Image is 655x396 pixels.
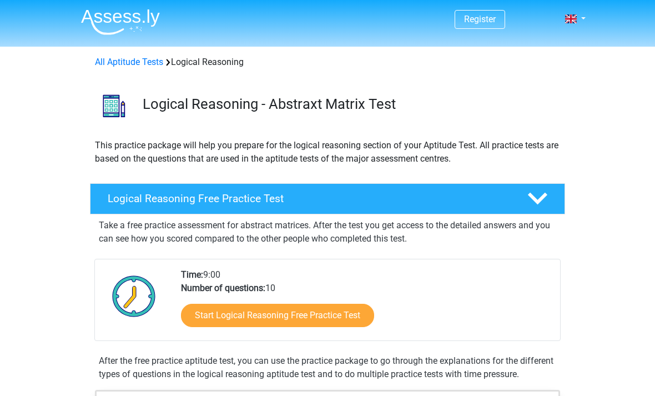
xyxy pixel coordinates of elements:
div: 9:00 10 [173,268,560,340]
img: Clock [106,268,162,324]
p: Take a free practice assessment for abstract matrices. After the test you get access to the detai... [99,219,556,245]
div: Logical Reasoning [90,56,565,69]
p: This practice package will help you prepare for the logical reasoning section of your Aptitude Te... [95,139,560,166]
img: logical reasoning [90,82,138,129]
h4: Logical Reasoning Free Practice Test [108,192,510,205]
h3: Logical Reasoning - Abstraxt Matrix Test [143,96,556,113]
a: All Aptitude Tests [95,57,163,67]
b: Time: [181,269,203,280]
img: Assessly [81,9,160,35]
a: Logical Reasoning Free Practice Test [85,183,570,214]
a: Register [464,14,496,24]
div: After the free practice aptitude test, you can use the practice package to go through the explana... [94,354,561,381]
a: Start Logical Reasoning Free Practice Test [181,304,374,327]
b: Number of questions: [181,283,265,293]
